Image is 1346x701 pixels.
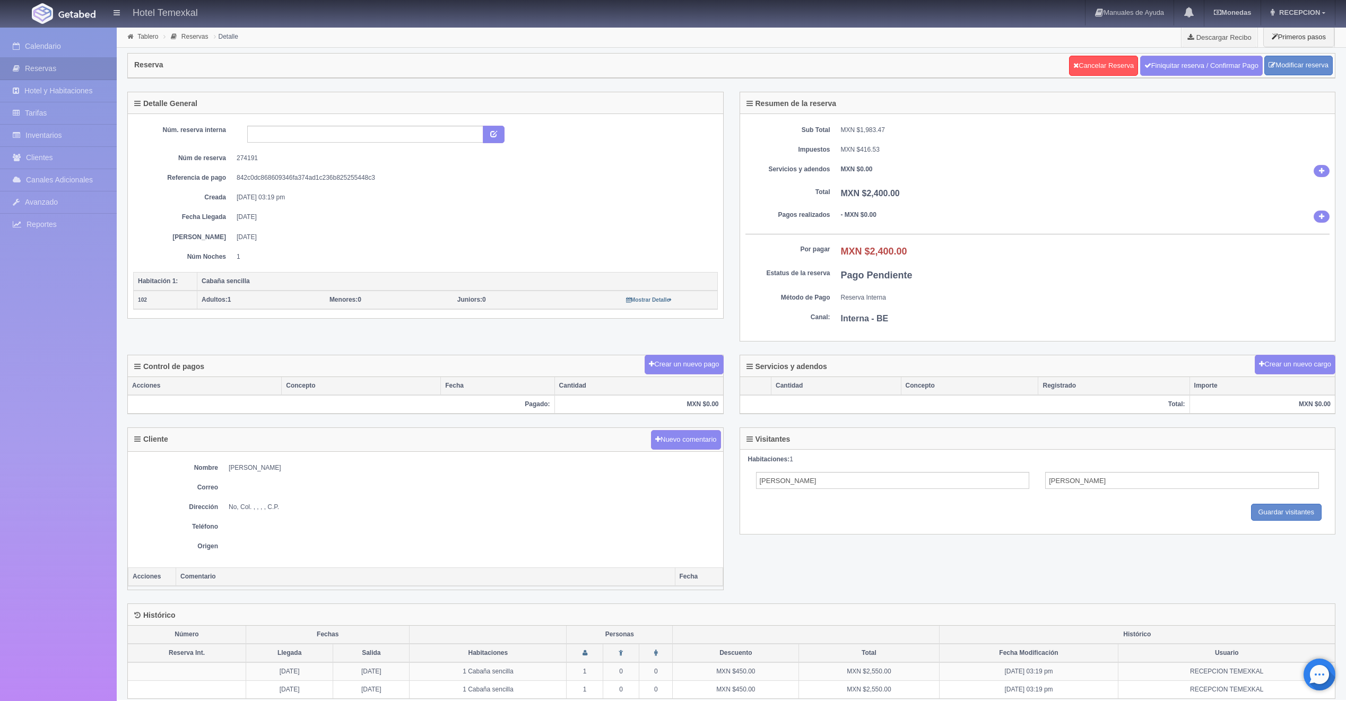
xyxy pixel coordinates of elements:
[282,377,441,395] th: Concepto
[1255,355,1335,374] button: Crear un nuevo cargo
[237,213,710,222] dd: [DATE]
[141,173,226,182] dt: Referencia de pago
[141,233,226,242] dt: [PERSON_NAME]
[841,211,876,218] b: - MXN $0.00
[202,296,228,303] strong: Adultos:
[841,145,1330,154] dd: MXN $416.53
[1038,377,1189,395] th: Registrado
[554,377,723,395] th: Cantidad
[128,626,246,644] th: Número
[841,165,873,173] b: MXN $0.00
[134,363,204,371] h4: Control de pagos
[246,626,410,644] th: Fechas
[202,296,231,303] span: 1
[745,211,830,220] dt: Pagos realizados
[128,395,554,414] th: Pagado:
[1251,504,1322,521] input: Guardar visitantes
[133,522,218,531] dt: Teléfono
[246,681,333,699] td: [DATE]
[603,662,639,681] td: 0
[746,100,837,108] h4: Resumen de la reserva
[134,61,163,69] h4: Reserva
[237,154,710,163] dd: 274191
[128,567,176,586] th: Acciones
[745,245,830,254] dt: Por pagar
[229,463,718,472] dd: [PERSON_NAME]
[410,681,567,699] td: 1 Cabaña sencilla
[901,377,1038,395] th: Concepto
[237,233,710,242] dd: [DATE]
[567,681,603,699] td: 1
[745,269,830,278] dt: Estatus de la reserva
[771,377,901,395] th: Cantidad
[748,455,1327,464] div: 1
[237,252,710,261] dd: 1
[554,395,723,414] th: MXN $0.00
[237,193,710,202] dd: [DATE] 03:19 pm
[128,644,246,662] th: Reserva Int.
[1069,56,1138,76] a: Cancelar Reserva
[740,395,1190,414] th: Total:
[134,100,197,108] h4: Detalle General
[841,189,900,198] b: MXN $2,400.00
[939,626,1335,644] th: Histórico
[141,154,226,163] dt: Núm de reserva
[333,681,410,699] td: [DATE]
[939,644,1118,662] th: Fecha Modificación
[176,567,675,586] th: Comentario
[745,165,830,174] dt: Servicios y adendos
[745,313,830,322] dt: Canal:
[32,3,53,24] img: Getabed
[1264,56,1333,75] a: Modificar reserva
[939,681,1118,699] td: [DATE] 03:19 pm
[841,270,913,281] b: Pago Pendiente
[441,377,554,395] th: Fecha
[745,293,830,302] dt: Método de Pago
[141,193,226,202] dt: Creada
[651,430,721,450] button: Nuevo comentario
[133,463,218,472] dt: Nombre
[329,296,358,303] strong: Menores:
[141,126,226,135] dt: Núm. reserva interna
[138,297,147,303] small: 102
[1118,681,1335,699] td: RECEPCION TEMEXKAL
[1182,27,1257,48] a: Descargar Recibo
[1118,644,1335,662] th: Usuario
[841,246,907,257] b: MXN $2,400.00
[133,5,198,19] h4: Hotel Temexkal
[133,503,218,512] dt: Dirección
[626,297,672,303] small: Mostrar Detalle
[246,644,333,662] th: Llegada
[333,644,410,662] th: Salida
[675,567,723,586] th: Fecha
[134,611,176,619] h4: Histórico
[673,681,799,699] td: MXN $450.00
[246,662,333,681] td: [DATE]
[1045,472,1319,489] input: Apellidos del Adulto
[567,626,673,644] th: Personas
[457,296,482,303] strong: Juniors:
[211,31,241,41] li: Detalle
[457,296,486,303] span: 0
[1140,56,1263,76] a: Finiquitar reserva / Confirmar Pago
[141,213,226,222] dt: Fecha Llegada
[939,662,1118,681] td: [DATE] 03:19 pm
[673,662,799,681] td: MXN $450.00
[603,681,639,699] td: 0
[1118,662,1335,681] td: RECEPCION TEMEXKAL
[197,272,718,291] th: Cabaña sencilla
[745,126,830,135] dt: Sub Total
[756,472,1030,489] input: Nombre del Adulto
[626,296,672,303] a: Mostrar Detalle
[329,296,361,303] span: 0
[639,662,673,681] td: 0
[1189,377,1335,395] th: Importe
[138,277,178,285] b: Habitación 1:
[645,355,723,374] button: Crear un nuevo pago
[799,681,939,699] td: MXN $2,550.00
[229,503,718,512] dd: No, Col. , , , , C.P.
[639,681,673,699] td: 0
[181,33,209,40] a: Reservas
[673,644,799,662] th: Descuento
[133,542,218,551] dt: Origen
